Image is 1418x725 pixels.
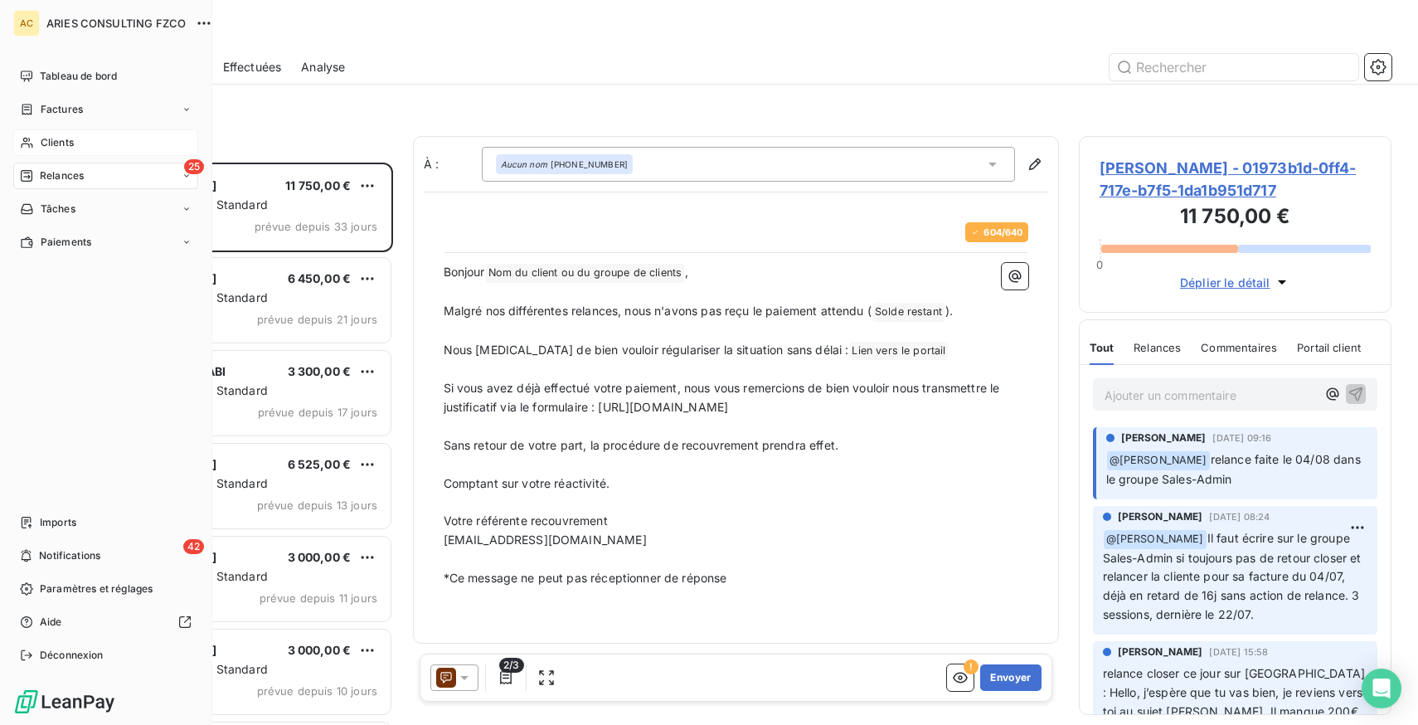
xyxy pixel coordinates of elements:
[444,343,849,357] span: Nous [MEDICAL_DATA] de bien vouloir régulariser la situation sans délai :
[184,159,204,174] span: 25
[183,539,204,554] span: 42
[223,59,282,75] span: Effectuées
[1118,645,1203,659] span: [PERSON_NAME]
[1090,341,1114,354] span: Tout
[1110,54,1358,80] input: Rechercher
[501,158,628,170] div: [PHONE_NUMBER]
[13,96,198,123] a: Factures
[444,381,1003,414] span: Si vous avez déjà effectué votre paiement, nous vous remercions de bien vouloir nous transmettre ...
[301,59,345,75] span: Analyse
[40,515,76,530] span: Imports
[13,63,198,90] a: Tableau de bord
[257,684,377,698] span: prévue depuis 10 jours
[1201,341,1277,354] span: Commentaires
[40,581,153,596] span: Paramètres et réglages
[255,220,377,233] span: prévue depuis 33 jours
[39,548,100,563] span: Notifications
[486,264,685,283] span: Nom du client ou du groupe de clients
[13,609,198,635] a: Aide
[13,576,198,602] a: Paramètres et réglages
[258,406,377,419] span: prévue depuis 17 jours
[1104,530,1207,549] span: @ [PERSON_NAME]
[288,364,352,378] span: 3 300,00 €
[1100,202,1372,235] h3: 11 750,00 €
[1100,157,1372,202] span: [PERSON_NAME] - 01973b1d-0ff4-717e-b7f5-1da1b951d717
[444,438,839,452] span: Sans retour de votre part, la procédure de recouvrement prendra effet.
[13,196,198,222] a: Tâches
[1103,531,1365,622] span: Il faut écrire sur le groupe Sales-Admin si toujours pas de retour closer et relancer la cliente ...
[40,168,84,183] span: Relances
[983,227,1022,237] span: 604 / 640
[40,615,62,630] span: Aide
[13,689,116,715] img: Logo LeanPay
[1107,451,1210,470] span: @ [PERSON_NAME]
[444,513,608,528] span: Votre référente recouvrement
[13,129,198,156] a: Clients
[13,229,198,255] a: Paiements
[444,476,610,490] span: Comptant sur votre réactivité.
[1180,274,1270,291] span: Déplier le détail
[1134,341,1181,354] span: Relances
[41,235,91,250] span: Paiements
[260,591,377,605] span: prévue depuis 11 jours
[40,69,117,84] span: Tableau de bord
[1106,452,1364,486] span: relance faite le 04/08 dans le groupe Sales-Admin
[945,304,953,318] span: ).
[1209,647,1268,657] span: [DATE] 15:58
[13,509,198,536] a: Imports
[288,457,352,471] span: 6 525,00 €
[13,163,198,189] a: 25Relances
[1209,512,1270,522] span: [DATE] 08:24
[41,135,74,150] span: Clients
[80,163,393,725] div: grid
[1121,431,1207,445] span: [PERSON_NAME]
[285,178,351,192] span: 11 750,00 €
[13,10,40,36] div: AC
[257,499,377,512] span: prévue depuis 13 jours
[288,550,352,564] span: 3 000,00 €
[499,658,523,673] span: 2/3
[46,17,186,30] span: ARIES CONSULTING FZCO
[444,304,872,318] span: Malgré nos différentes relances, nous n'avons pas reçu le paiement attendu (
[1362,669,1401,708] div: Open Intercom Messenger
[980,664,1041,691] button: Envoyer
[1096,258,1103,271] span: 0
[288,271,352,285] span: 6 450,00 €
[444,265,485,279] span: Bonjour
[501,158,547,170] em: Aucun nom
[1118,509,1203,524] span: [PERSON_NAME]
[424,156,482,173] label: À :
[444,533,647,547] span: [EMAIL_ADDRESS][DOMAIN_NAME]
[1297,341,1361,354] span: Portail client
[41,102,83,117] span: Factures
[257,313,377,326] span: prévue depuis 21 jours
[685,265,688,279] span: ,
[40,648,104,663] span: Déconnexion
[444,571,727,585] span: *Ce message ne peut pas réceptionner de réponse
[41,202,75,217] span: Tâches
[288,643,352,657] span: 3 000,00 €
[849,342,948,361] span: Lien vers le portail
[1212,433,1271,443] span: [DATE] 09:16
[1175,273,1295,292] button: Déplier le détail
[872,303,945,322] span: Solde restant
